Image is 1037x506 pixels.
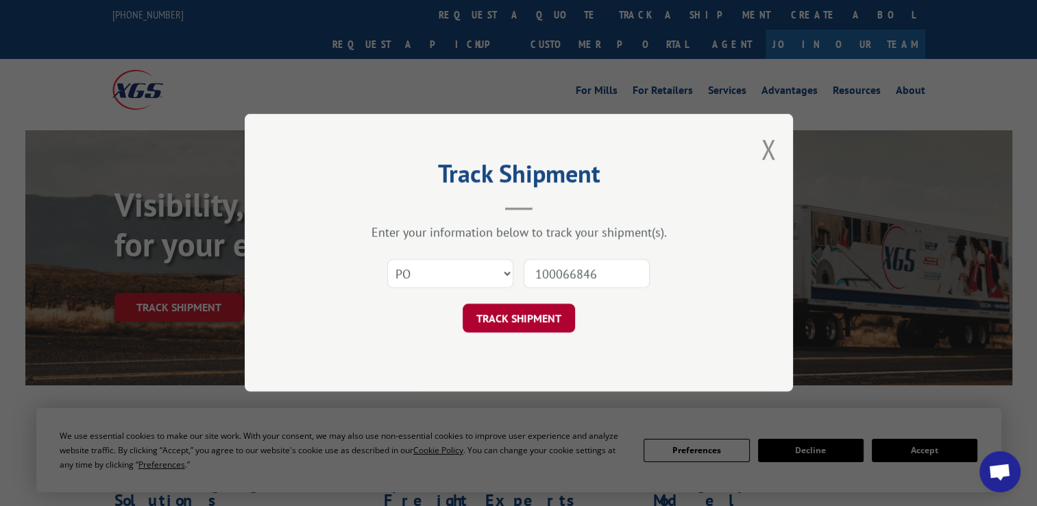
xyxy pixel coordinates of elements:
[761,131,776,167] button: Close modal
[313,164,724,190] h2: Track Shipment
[979,451,1021,492] a: Open chat
[524,260,650,289] input: Number(s)
[313,225,724,241] div: Enter your information below to track your shipment(s).
[463,304,575,333] button: TRACK SHIPMENT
